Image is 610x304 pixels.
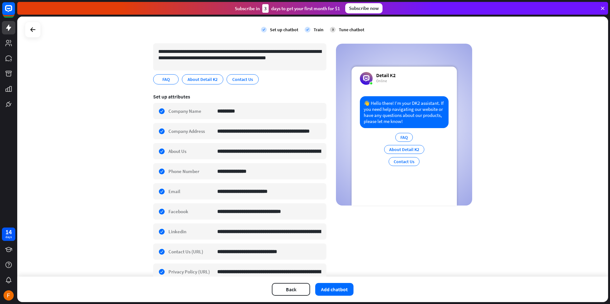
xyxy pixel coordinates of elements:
div: 👋 Hello there! I’m your DK2 assistant. If you need help navigating our website or have any questi... [360,96,449,128]
i: check [261,27,267,33]
div: FAQ [395,133,413,142]
button: Add chatbot [315,283,353,296]
div: Set up attributes [153,93,326,100]
div: Subscribe in days to get your first month for $1 [235,4,340,13]
div: 3 [330,27,336,33]
div: Detail K2 [376,72,396,78]
span: Contact Us [232,76,254,83]
a: 14 days [2,228,15,241]
div: 14 [5,229,12,235]
button: Back [272,283,310,296]
button: Open LiveChat chat widget [5,3,24,22]
span: FAQ [162,76,170,83]
div: Tune chatbot [339,27,364,33]
div: Contact Us [389,157,420,166]
div: days [5,235,12,239]
div: Train [314,27,324,33]
i: check [305,27,310,33]
span: About Detail K2 [187,76,218,83]
div: Set up chatbot [270,27,298,33]
div: 3 [262,4,269,13]
div: About Detail K2 [384,145,424,154]
div: Online [376,78,396,83]
div: Subscribe now [345,3,383,13]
